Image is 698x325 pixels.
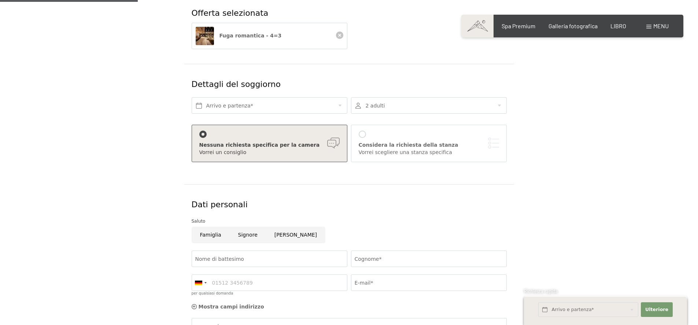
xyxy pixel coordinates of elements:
font: Vorrei scegliere una stanza specifica [359,149,452,155]
input: 01512 3456789 [192,274,347,291]
font: Ulteriore [645,307,668,312]
font: Fuga romantica - 4=3 [219,33,282,39]
font: Vorrei un consiglio [199,149,247,155]
font: Dati personali [192,200,248,209]
a: LIBRO [610,22,626,29]
a: Spa Premium [502,22,535,29]
font: Offerta selezionata [192,8,269,18]
button: Ulteriore [641,302,672,317]
font: Mostra campi indirizzo [199,304,264,310]
font: Dettagli del soggiorno [192,80,281,89]
font: Considera la richiesta della stanza [359,142,458,148]
font: Richiesta rapida [524,288,558,294]
a: Galleria fotografica [549,22,598,29]
font: Nessuna richiesta specifica per la camera [199,142,320,148]
font: per qualsiasi domanda [192,291,233,295]
font: Saluto [192,219,206,224]
font: menu [653,22,669,29]
div: Germania (Germania): +49 [192,275,209,291]
img: Fuga romantica - 4=3 [196,27,214,45]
